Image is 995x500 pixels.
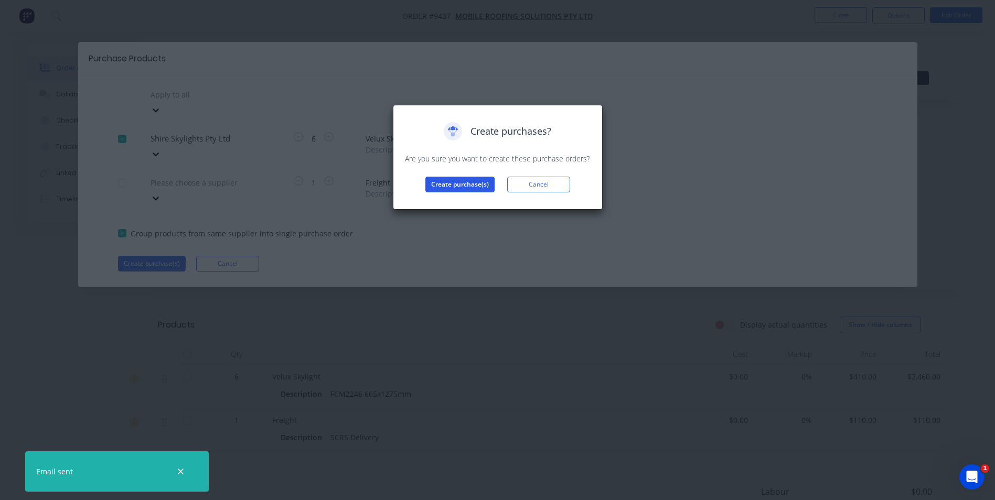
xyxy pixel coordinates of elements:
[36,466,73,477] div: Email sent
[425,177,495,192] button: Create purchase(s)
[404,153,592,164] p: Are you sure you want to create these purchase orders?
[959,464,985,490] iframe: Intercom live chat
[470,124,551,138] span: Create purchases?
[981,464,989,473] span: 1
[507,177,570,192] button: Cancel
